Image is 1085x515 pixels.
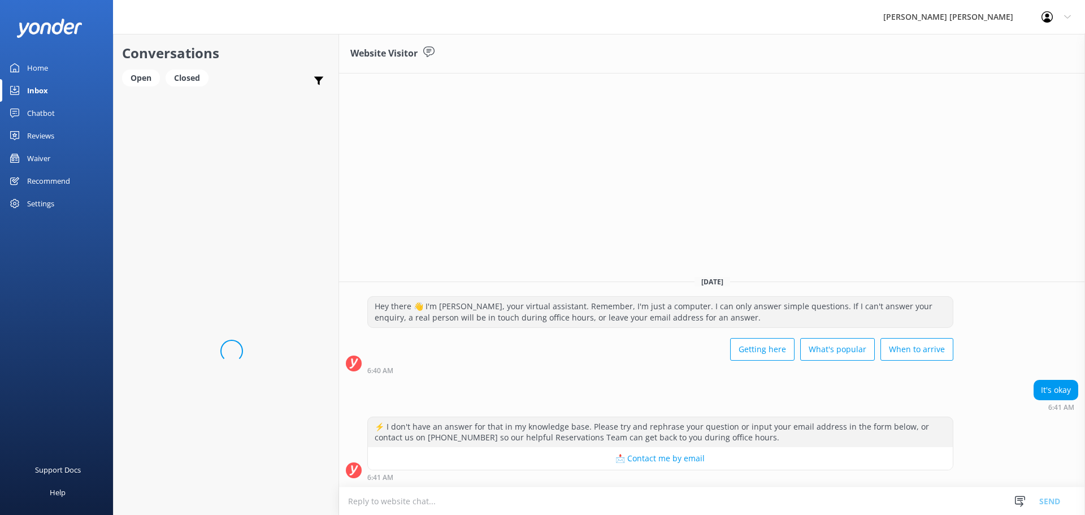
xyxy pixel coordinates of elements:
[27,147,50,170] div: Waiver
[27,124,54,147] div: Reviews
[27,57,48,79] div: Home
[122,70,160,86] div: Open
[1034,380,1078,400] div: It's okay
[695,277,730,287] span: [DATE]
[367,474,393,481] strong: 6:41 AM
[27,170,70,192] div: Recommend
[122,42,330,64] h2: Conversations
[368,297,953,327] div: Hey there 👋 I'm [PERSON_NAME], your virtual assistant. Remember, I'm just a computer. I can only ...
[730,338,795,361] button: Getting here
[17,19,82,37] img: yonder-white-logo.png
[27,102,55,124] div: Chatbot
[880,338,953,361] button: When to arrive
[800,338,875,361] button: What's popular
[350,46,418,61] h3: Website Visitor
[1048,404,1074,411] strong: 6:41 AM
[27,192,54,215] div: Settings
[50,481,66,504] div: Help
[35,458,81,481] div: Support Docs
[367,366,953,374] div: 06:40am 14-Aug-2025 (UTC +12:00) Pacific/Auckland
[122,71,166,84] a: Open
[368,447,953,470] button: 📩 Contact me by email
[27,79,48,102] div: Inbox
[1034,403,1078,411] div: 06:41am 14-Aug-2025 (UTC +12:00) Pacific/Auckland
[367,367,393,374] strong: 6:40 AM
[166,71,214,84] a: Closed
[367,473,953,481] div: 06:41am 14-Aug-2025 (UTC +12:00) Pacific/Auckland
[368,417,953,447] div: ⚡ I don't have an answer for that in my knowledge base. Please try and rephrase your question or ...
[166,70,209,86] div: Closed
